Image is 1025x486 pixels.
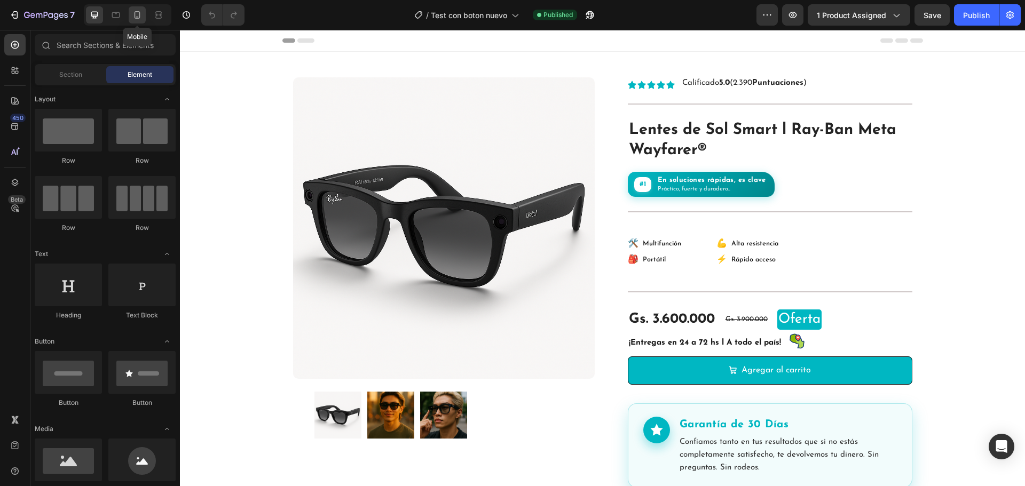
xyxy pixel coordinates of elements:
p: Confiamos tanto en tus resultados que si no estás completamente satisfecho, te devolvemos tu dine... [500,406,717,444]
button: 1 product assigned [808,4,910,26]
h1: Lentes de Sol Smart l Ray-Ban Meta Wayfarer® [448,89,732,131]
span: Save [924,11,941,20]
div: 450 [10,114,26,122]
span: Button [35,337,54,346]
div: Multifunción [463,210,501,218]
img: gempages_518359227782136907-1130f127-aef6-4e10-8c62-28861ab4d54c.gif [606,302,628,324]
iframe: Design area [180,30,1025,486]
div: Undo/Redo [201,4,245,26]
div: Beta [8,195,26,204]
div: Publish [963,10,990,21]
div: Button [35,398,102,408]
div: Heading [35,310,102,320]
div: Open Intercom Messenger [989,434,1014,459]
div: Text Block [108,310,176,320]
div: Row [108,223,176,233]
span: 1 product assigned [817,10,886,21]
span: Toggle open [159,91,176,108]
span: Toggle open [159,420,176,437]
button: Save [914,4,950,26]
div: Agregar al carrito [562,333,631,348]
div: Row [35,156,102,165]
strong: Puntuaciones [572,49,624,57]
h3: Garantía de 30 Días [500,387,717,403]
span: / [426,10,429,21]
div: Gs. 3.600.000 [448,280,536,300]
div: 🛠️ [448,210,459,218]
div: Portátil [463,226,486,234]
p: Calificado (2.390 ) [502,49,627,58]
div: ⚡ [537,226,547,234]
h2: Oferta [597,280,642,300]
div: Rápido acceso [551,226,596,234]
div: 🎒 [448,226,459,234]
span: Layout [35,94,56,104]
span: Section [59,70,82,79]
span: Toggle open [159,245,176,262]
div: Row [108,156,176,165]
div: Row [35,223,102,233]
div: 💪 [537,210,547,218]
button: Agregar al carrito [448,326,732,355]
button: Publish [954,4,999,26]
strong: 5.0 [539,49,550,57]
p: 7 [70,9,75,21]
span: Published [543,10,573,20]
span: Element [128,70,152,79]
p: ¡Entregas en 24 a 72 hs l A todo el país! [449,306,601,320]
div: Button [108,398,176,408]
span: Media [35,424,53,434]
div: Alta resistencia [551,210,598,218]
div: Gs. 3.900.000 [545,284,589,296]
span: Toggle open [159,333,176,350]
button: 7 [4,4,80,26]
h4: En soluciones rápidas, es clave [478,146,586,155]
input: Search Sections & Elements [35,34,176,55]
p: Práctico, fuerte y duradero.. [478,156,586,163]
span: Text [35,249,48,259]
span: Test con boton nuevo [431,10,507,21]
